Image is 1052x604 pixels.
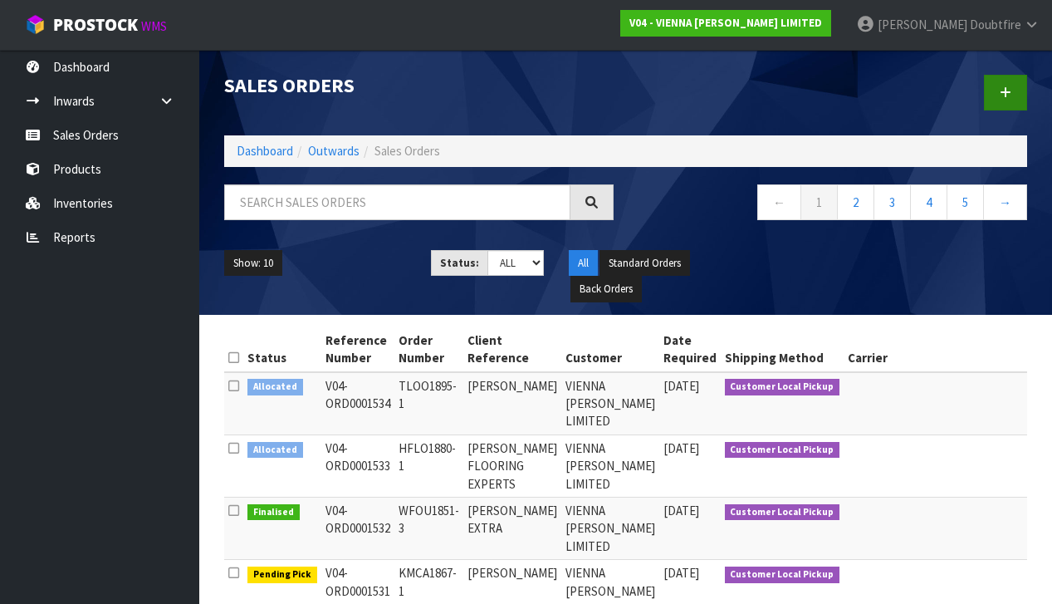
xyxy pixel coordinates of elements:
[947,184,984,220] a: 5
[141,18,167,34] small: WMS
[725,442,840,459] span: Customer Local Pickup
[308,143,360,159] a: Outwards
[25,14,46,35] img: cube-alt.png
[561,498,659,560] td: VIENNA [PERSON_NAME] LIMITED
[878,17,967,32] span: [PERSON_NAME]
[224,184,570,220] input: Search sales orders
[629,16,822,30] strong: V04 - VIENNA [PERSON_NAME] LIMITED
[570,276,642,302] button: Back Orders
[663,378,699,394] span: [DATE]
[237,143,293,159] a: Dashboard
[463,435,561,497] td: [PERSON_NAME] FLOORING EXPERTS
[321,327,394,372] th: Reference Number
[639,184,1028,225] nav: Page navigation
[394,435,463,497] td: HFLO1880-1
[757,184,801,220] a: ←
[569,250,598,277] button: All
[983,184,1027,220] a: →
[440,256,479,270] strong: Status:
[243,327,321,372] th: Status
[561,327,659,372] th: Customer
[247,379,303,395] span: Allocated
[394,498,463,560] td: WFOU1851-3
[321,372,394,435] td: V04-ORD0001534
[247,442,303,459] span: Allocated
[374,143,440,159] span: Sales Orders
[394,327,463,372] th: Order Number
[394,372,463,435] td: TLOO1895-1
[725,379,840,395] span: Customer Local Pickup
[224,75,614,96] h1: Sales Orders
[463,498,561,560] td: [PERSON_NAME] EXTRA
[910,184,947,220] a: 4
[844,327,1041,372] th: Carrier
[247,567,317,583] span: Pending Pick
[53,14,138,36] span: ProStock
[224,250,282,277] button: Show: 10
[321,435,394,497] td: V04-ORD0001533
[725,567,840,583] span: Customer Local Pickup
[463,372,561,435] td: [PERSON_NAME]
[725,504,840,521] span: Customer Local Pickup
[599,250,690,277] button: Standard Orders
[659,327,721,372] th: Date Required
[970,17,1021,32] span: Doubtfire
[321,498,394,560] td: V04-ORD0001532
[663,440,699,456] span: [DATE]
[721,327,844,372] th: Shipping Method
[663,565,699,581] span: [DATE]
[873,184,911,220] a: 3
[663,503,699,518] span: [DATE]
[837,184,874,220] a: 2
[463,327,561,372] th: Client Reference
[800,184,838,220] a: 1
[247,504,300,521] span: Finalised
[561,435,659,497] td: VIENNA [PERSON_NAME] LIMITED
[561,372,659,435] td: VIENNA [PERSON_NAME] LIMITED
